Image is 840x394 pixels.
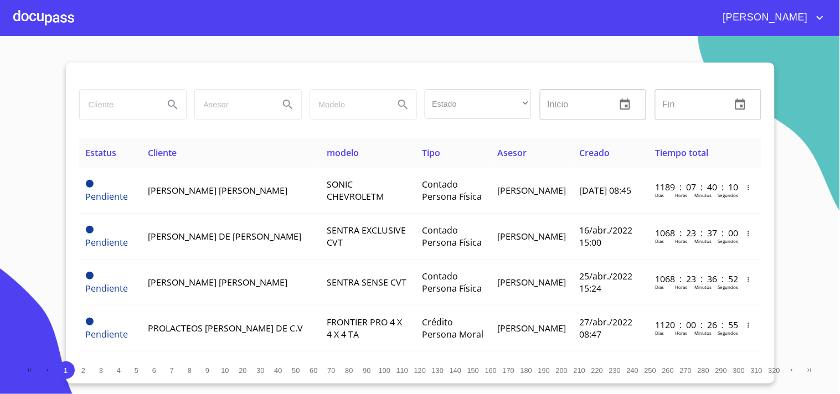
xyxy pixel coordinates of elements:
span: [DATE] 08:45 [579,184,631,196]
span: 310 [751,366,762,375]
span: 30 [256,366,264,375]
span: 50 [292,366,300,375]
button: 210 [571,361,589,379]
button: 5 [128,361,146,379]
button: 300 [730,361,748,379]
button: 110 [394,361,411,379]
span: 260 [662,366,674,375]
span: 20 [239,366,246,375]
span: [PERSON_NAME] [497,230,566,242]
button: 150 [465,361,482,379]
span: 70 [327,366,335,375]
button: account of current user [715,9,827,27]
p: Segundos [718,330,738,336]
span: Tipo [422,147,440,159]
p: Horas [675,238,687,244]
p: Minutos [694,330,712,336]
span: 270 [680,366,692,375]
span: Pendiente [86,318,94,325]
button: Search [390,91,416,118]
input: search [80,90,155,120]
span: 6 [152,366,156,375]
span: Crédito Persona Moral [422,316,483,340]
span: [PERSON_NAME] DE [PERSON_NAME] [148,230,301,242]
span: 2 [81,366,85,375]
span: 280 [698,366,709,375]
p: 1189 : 07 : 40 : 10 [655,181,730,193]
button: 40 [270,361,287,379]
p: Dias [655,192,664,198]
button: 20 [234,361,252,379]
span: 90 [363,366,370,375]
span: 240 [627,366,638,375]
span: Pendiente [86,226,94,234]
button: 7 [163,361,181,379]
p: Dias [655,238,664,244]
span: SENTRA SENSE CVT [327,276,406,288]
span: 110 [396,366,408,375]
input: search [195,90,270,120]
span: 150 [467,366,479,375]
span: Pendiente [86,272,94,279]
span: 320 [769,366,780,375]
button: 70 [323,361,341,379]
button: 290 [713,361,730,379]
button: 320 [766,361,784,379]
span: 300 [733,366,745,375]
p: 1068 : 23 : 37 : 00 [655,227,730,239]
p: Segundos [718,238,738,244]
button: 120 [411,361,429,379]
button: 180 [518,361,535,379]
span: 1 [64,366,68,375]
button: 30 [252,361,270,379]
button: 9 [199,361,217,379]
span: 200 [556,366,568,375]
button: 280 [695,361,713,379]
p: Dias [655,330,664,336]
span: 290 [715,366,727,375]
span: [PERSON_NAME] [PERSON_NAME] [148,276,287,288]
span: [PERSON_NAME] [715,9,813,27]
p: Horas [675,192,687,198]
span: Pendiente [86,190,128,203]
span: PROLACTEOS [PERSON_NAME] DE C.V [148,322,303,334]
p: Horas [675,284,687,290]
span: Contado Persona Física [422,270,482,294]
span: 80 [345,366,353,375]
span: SENTRA EXCLUSIVE CVT [327,224,406,248]
span: Pendiente [86,328,128,340]
button: 240 [624,361,642,379]
p: 1068 : 23 : 36 : 52 [655,273,730,285]
button: 250 [642,361,659,379]
span: Contado Persona Física [422,224,482,248]
p: Horas [675,330,687,336]
button: 140 [447,361,465,379]
button: Search [159,91,186,118]
button: 160 [482,361,500,379]
p: Minutos [694,238,712,244]
span: [PERSON_NAME] [497,184,566,196]
button: 1 [57,361,75,379]
button: 310 [748,361,766,379]
span: 16/abr./2022 15:00 [579,224,632,248]
span: 60 [310,366,317,375]
button: 230 [606,361,624,379]
button: 130 [429,361,447,379]
span: 7 [170,366,174,375]
span: [PERSON_NAME] [497,322,566,334]
span: 180 [521,366,532,375]
button: 8 [181,361,199,379]
span: 130 [432,366,444,375]
span: 4 [117,366,121,375]
span: FRONTIER PRO 4 X 4 X 4 TA [327,316,402,340]
span: 120 [414,366,426,375]
button: 200 [553,361,571,379]
span: Pendiente [86,282,128,294]
span: 40 [274,366,282,375]
input: search [310,90,385,120]
button: 4 [110,361,128,379]
button: 2 [75,361,92,379]
div: ​ [425,89,531,119]
p: Segundos [718,192,738,198]
span: [PERSON_NAME] [PERSON_NAME] [148,184,287,196]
